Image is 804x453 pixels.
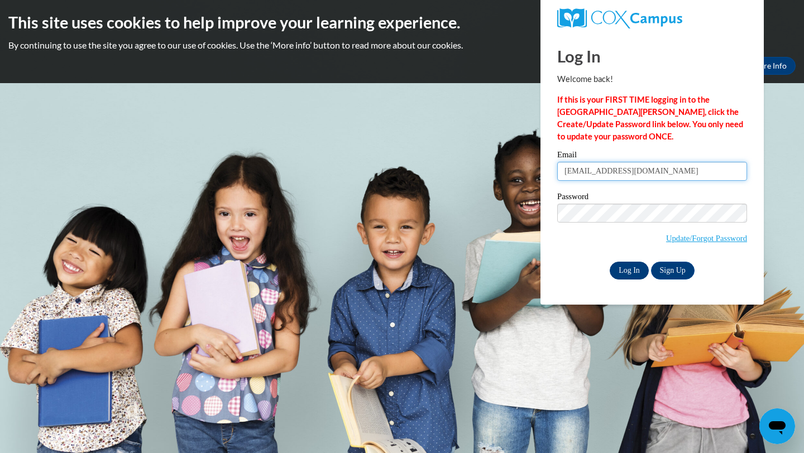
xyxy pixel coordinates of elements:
h1: Log In [557,45,747,68]
iframe: Button to launch messaging window [759,408,795,444]
p: By continuing to use the site you agree to our use of cookies. Use the ‘More info’ button to read... [8,39,796,51]
label: Email [557,151,747,162]
a: More Info [743,57,796,75]
a: COX Campus [557,8,747,28]
img: COX Campus [557,8,682,28]
a: Sign Up [651,262,695,279]
h2: This site uses cookies to help improve your learning experience. [8,11,796,33]
input: Log In [610,262,649,279]
strong: If this is your FIRST TIME logging in to the [GEOGRAPHIC_DATA][PERSON_NAME], click the Create/Upd... [557,95,743,141]
label: Password [557,192,747,204]
a: Update/Forgot Password [666,234,747,243]
p: Welcome back! [557,73,747,85]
